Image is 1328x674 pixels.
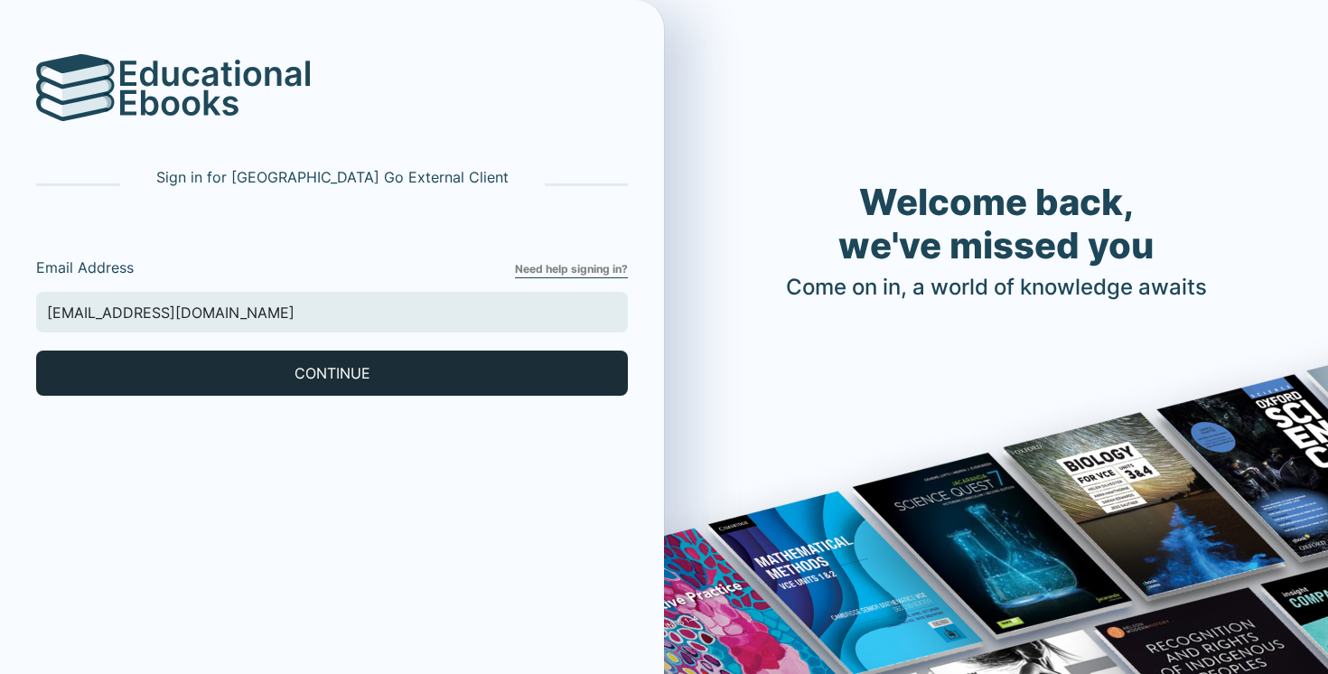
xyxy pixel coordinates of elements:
h1: Welcome back, we've missed you [786,181,1207,267]
img: logo.svg [36,54,116,121]
a: Need help signing in? [515,261,628,278]
h4: Come on in, a world of knowledge awaits [786,275,1207,301]
label: Email Address [36,257,515,278]
img: logo-text.svg [120,60,310,116]
p: Sign in for [GEOGRAPHIC_DATA] Go External Client [156,166,509,188]
button: CONTINUE [36,351,628,396]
